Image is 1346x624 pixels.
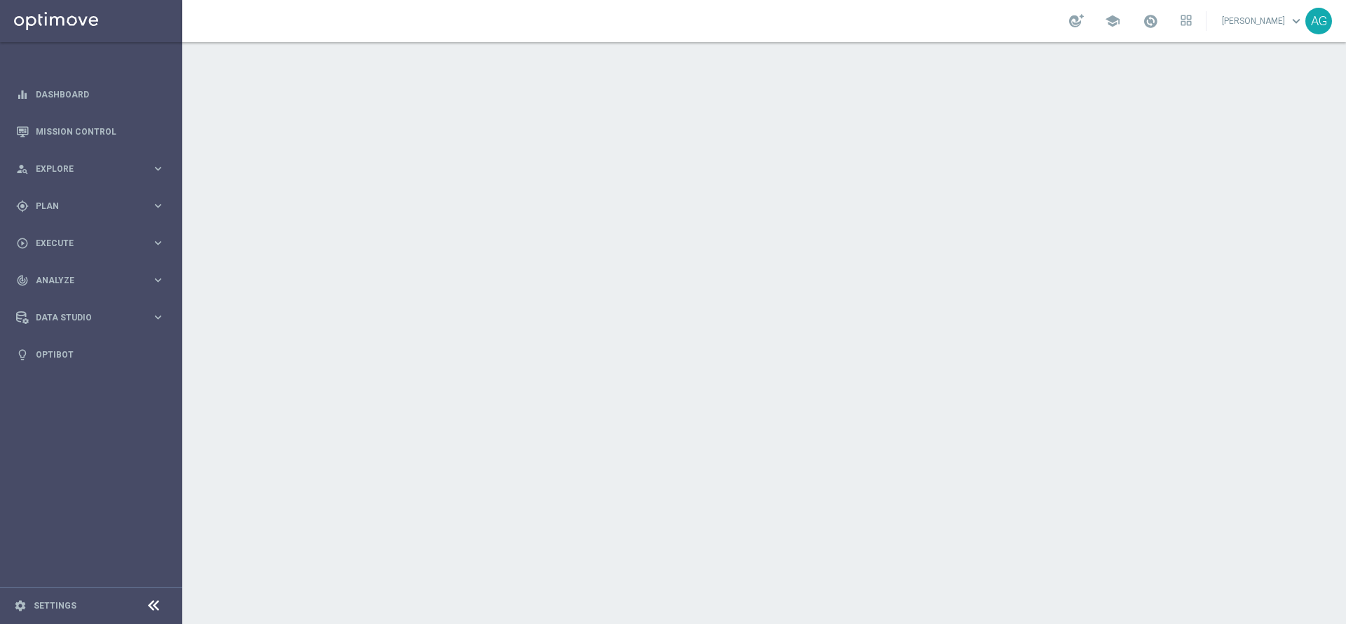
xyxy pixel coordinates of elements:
[16,200,29,212] i: gps_fixed
[151,311,165,324] i: keyboard_arrow_right
[16,200,151,212] div: Plan
[16,237,151,250] div: Execute
[14,599,27,612] i: settings
[36,113,165,150] a: Mission Control
[15,201,165,212] button: gps_fixed Plan keyboard_arrow_right
[15,89,165,100] button: equalizer Dashboard
[151,162,165,175] i: keyboard_arrow_right
[36,76,165,113] a: Dashboard
[151,236,165,250] i: keyboard_arrow_right
[16,163,29,175] i: person_search
[34,602,76,610] a: Settings
[1221,11,1305,32] a: [PERSON_NAME]keyboard_arrow_down
[16,311,151,324] div: Data Studio
[36,313,151,322] span: Data Studio
[16,237,29,250] i: play_circle_outline
[16,113,165,150] div: Mission Control
[16,336,165,373] div: Optibot
[1305,8,1332,34] div: AG
[15,312,165,323] button: Data Studio keyboard_arrow_right
[15,349,165,360] button: lightbulb Optibot
[15,275,165,286] button: track_changes Analyze keyboard_arrow_right
[36,336,165,373] a: Optibot
[15,238,165,249] button: play_circle_outline Execute keyboard_arrow_right
[36,165,151,173] span: Explore
[16,274,29,287] i: track_changes
[151,273,165,287] i: keyboard_arrow_right
[15,126,165,137] button: Mission Control
[16,88,29,101] i: equalizer
[36,239,151,247] span: Execute
[36,202,151,210] span: Plan
[16,163,151,175] div: Explore
[1289,13,1304,29] span: keyboard_arrow_down
[16,274,151,287] div: Analyze
[1105,13,1120,29] span: school
[16,76,165,113] div: Dashboard
[15,163,165,175] button: person_search Explore keyboard_arrow_right
[151,199,165,212] i: keyboard_arrow_right
[36,276,151,285] span: Analyze
[16,348,29,361] i: lightbulb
